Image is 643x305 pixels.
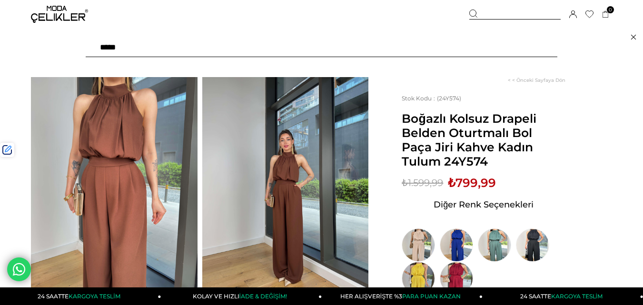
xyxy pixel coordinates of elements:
span: KARGOYA TESLİM [551,293,603,300]
img: Boğazlı Kolsuz Drapeli Belden Oturtmalı Bol Paça Jiri Kadın Mint Tulum 24Y574 [478,228,511,262]
img: Jiri Tulum 24Y574 [31,77,198,299]
img: Jiri Tulum 24Y574 [202,77,369,299]
span: Stok Kodu [402,95,437,102]
a: 24 SAATTEKARGOYA TESLİM [0,287,161,305]
span: 0 [607,6,614,13]
a: 0 [602,11,609,18]
img: Boğazlı Kolsuz Drapeli Belden Oturtmalı Bol Paça Jiri Bordo Kadın Tulum 24Y574 [440,262,473,295]
a: < < Önceki Sayfaya Dön [508,77,565,83]
img: Boğazlı Kolsuz Drapeli Belden Oturtmalı Bol Paça Jiri Kadın Siyah Tulum 24Y574 [516,228,549,262]
span: PARA PUAN KAZAN [402,293,461,300]
span: (24Y574) [402,95,461,102]
span: Diğer Renk Seçenekleri [434,197,534,212]
span: İADE & DEĞİŞİM! [239,293,287,300]
span: KARGOYA TESLİM [69,293,120,300]
img: Boğazlı Kolsuz Drapeli Belden Oturtmalı Bol Paça Jiri Sarı Kadın Tulum 24Y574 [402,262,435,295]
span: ₺799,99 [448,176,496,190]
span: Boğazlı Kolsuz Drapeli Belden Oturtmalı Bol Paça Jiri Kahve Kadın Tulum 24Y574 [402,111,565,168]
img: Boğazlı Kolsuz Drapeli Belden Oturtmalı Bol Paça Jiri Kadın Bej Tulum 24Y574 [402,228,435,262]
a: HER ALIŞVERİŞTE %3PARA PUAN KAZAN [322,287,483,305]
a: KOLAY VE HIZLIİADE & DEĞİŞİM! [161,287,322,305]
span: ₺1.599,99 [402,176,443,190]
img: logo [31,6,88,23]
img: Boğazlı Kolsuz Drapeli Belden Oturtmalı Bol Paça Jiri Kadın Saks Tulum 24Y574 [440,228,473,262]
